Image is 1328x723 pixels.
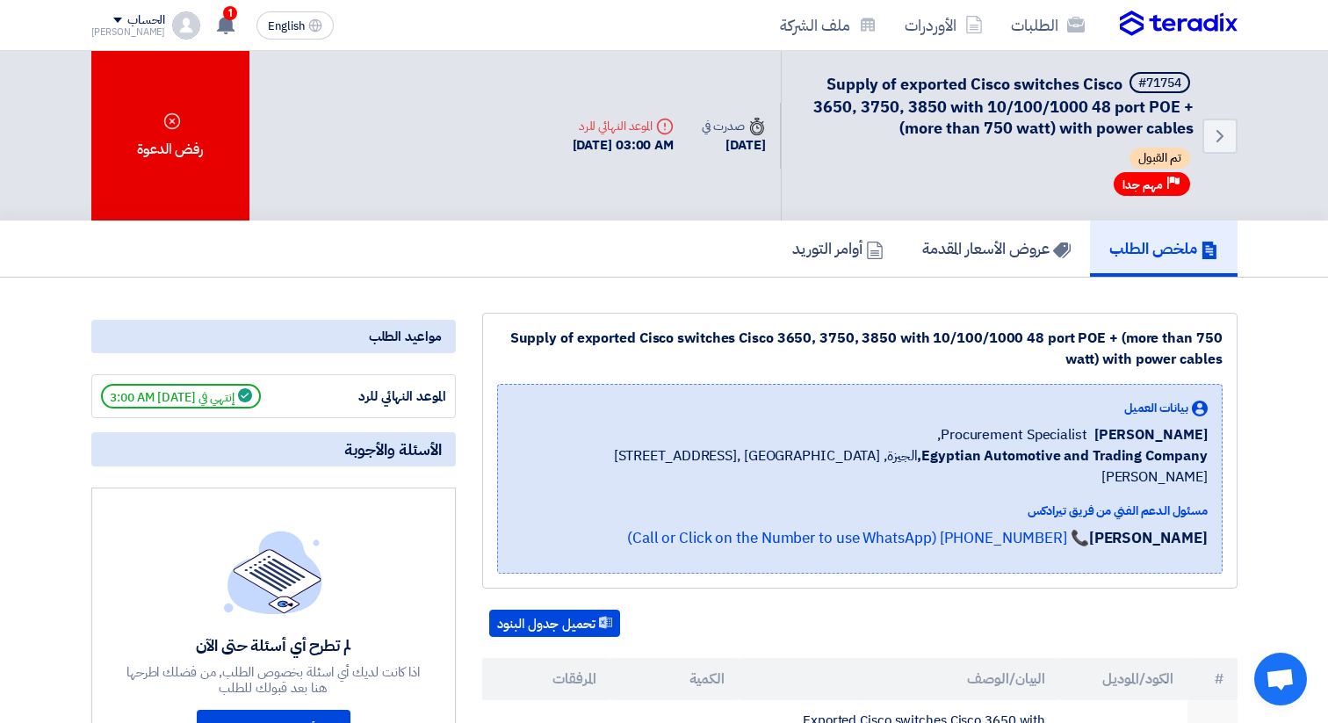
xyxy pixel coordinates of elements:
span: الجيزة, [GEOGRAPHIC_DATA] ,[STREET_ADDRESS][PERSON_NAME] [512,445,1208,488]
a: الأوردرات [891,4,997,46]
span: Procurement Specialist, [937,424,1087,445]
img: empty_state_list.svg [224,531,322,613]
img: Teradix logo [1120,11,1238,37]
h5: عروض الأسعار المقدمة [922,238,1071,258]
div: #71754 [1138,77,1181,90]
span: [PERSON_NAME] [1094,424,1208,445]
div: الموعد النهائي للرد [314,387,446,407]
b: Egyptian Automotive and Trading Company, [917,445,1207,466]
div: [DATE] 03:00 AM [573,135,675,155]
th: # [1187,658,1237,700]
a: عروض الأسعار المقدمة [903,221,1090,277]
h5: ملخص الطلب [1109,238,1218,258]
span: تم القبول [1130,148,1190,169]
button: تحميل جدول البنود [489,610,620,638]
th: المرفقات [482,658,610,700]
div: [DATE] [702,135,765,155]
span: Supply of exported Cisco switches Cisco 3650, 3750, 3850 with 10/100/1000 48 port POE + (more tha... [813,72,1194,140]
th: البيان/الوصف [739,658,1059,700]
a: ملف الشركة [766,4,891,46]
a: الطلبات [997,4,1099,46]
div: مسئول الدعم الفني من فريق تيرادكس [512,502,1208,520]
div: Open chat [1254,653,1307,705]
div: الحساب [127,13,165,28]
div: لم تطرح أي أسئلة حتى الآن [124,635,422,655]
div: مواعيد الطلب [91,320,456,353]
div: اذا كانت لديك أي اسئلة بخصوص الطلب, من فضلك اطرحها هنا بعد قبولك للطلب [124,664,422,696]
a: 📞 [PHONE_NUMBER] (Call or Click on the Number to use WhatsApp) [627,527,1089,549]
span: بيانات العميل [1124,399,1188,417]
img: profile_test.png [172,11,200,40]
div: صدرت في [702,117,765,135]
span: English [268,20,305,33]
a: أوامر التوريد [773,221,903,277]
div: [PERSON_NAME] [91,27,166,37]
button: English [256,11,334,40]
h5: أوامر التوريد [792,238,884,258]
h5: Supply of exported Cisco switches Cisco 3650, 3750, 3850 with 10/100/1000 48 port POE + (more tha... [803,72,1194,139]
span: إنتهي في [DATE] 3:00 AM [101,384,261,408]
th: الكمية [610,658,739,700]
span: الأسئلة والأجوبة [344,439,442,459]
span: 1 [223,6,237,20]
th: الكود/الموديل [1059,658,1187,700]
div: رفض الدعوة [91,51,249,221]
div: Supply of exported Cisco switches Cisco 3650, 3750, 3850 with 10/100/1000 48 port POE + (more tha... [497,328,1223,370]
strong: [PERSON_NAME] [1089,527,1208,549]
span: مهم جدا [1122,177,1163,193]
a: ملخص الطلب [1090,221,1238,277]
div: الموعد النهائي للرد [573,117,675,135]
